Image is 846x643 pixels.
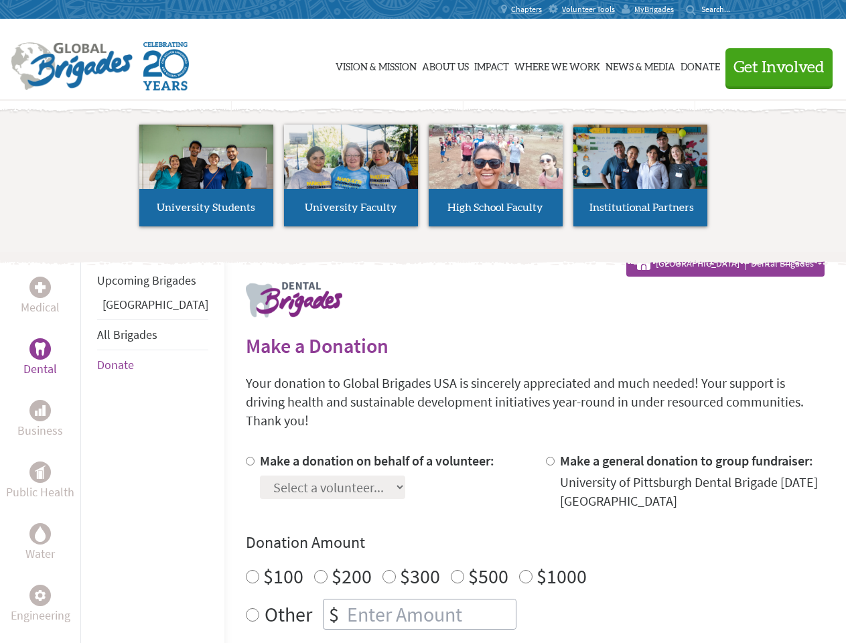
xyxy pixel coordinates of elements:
img: logo-dental.png [246,282,342,317]
span: MyBrigades [634,4,674,15]
li: Donate [97,350,208,380]
label: $300 [400,563,440,589]
li: Upcoming Brigades [97,266,208,295]
label: Make a donation on behalf of a volunteer: [260,452,494,469]
a: Where We Work [514,31,600,98]
a: Institutional Partners [573,125,707,226]
img: Water [35,526,46,541]
img: menu_brigades_submenu_1.jpg [139,125,273,214]
img: Global Brigades Celebrating 20 Years [143,42,189,90]
li: Panama [97,295,208,319]
h4: Donation Amount [246,532,825,553]
img: Business [35,405,46,416]
div: Medical [29,277,51,298]
a: High School Faculty [429,125,563,226]
a: University Students [139,125,273,226]
label: Make a general donation to group fundraiser: [560,452,813,469]
img: Global Brigades Logo [11,42,133,90]
h2: Make a Donation [246,334,825,358]
a: Donate [97,357,134,372]
span: University Faculty [305,202,397,213]
input: Search... [701,4,739,14]
a: EngineeringEngineering [11,585,70,625]
label: $1000 [537,563,587,589]
span: Institutional Partners [589,202,694,213]
label: Other [265,599,312,630]
div: Dental [29,338,51,360]
p: Your donation to Global Brigades USA is sincerely appreciated and much needed! Your support is dr... [246,374,825,430]
div: $ [324,599,344,629]
a: DentalDental [23,338,57,378]
a: All Brigades [97,327,157,342]
a: Upcoming Brigades [97,273,196,288]
p: Water [25,545,55,563]
span: Get Involved [733,60,825,76]
p: Business [17,421,63,440]
p: Engineering [11,606,70,625]
div: Water [29,523,51,545]
a: News & Media [606,31,675,98]
label: $100 [263,563,303,589]
li: All Brigades [97,319,208,350]
a: Donate [681,31,720,98]
img: menu_brigades_submenu_3.jpg [429,125,563,190]
a: BusinessBusiness [17,400,63,440]
button: Get Involved [725,48,833,86]
a: About Us [422,31,469,98]
a: MedicalMedical [21,277,60,317]
label: $200 [332,563,372,589]
span: Volunteer Tools [562,4,615,15]
img: Engineering [35,590,46,601]
a: Public HealthPublic Health [6,461,74,502]
span: Chapters [511,4,542,15]
p: Dental [23,360,57,378]
img: Medical [35,282,46,293]
div: Business [29,400,51,421]
a: WaterWater [25,523,55,563]
img: menu_brigades_submenu_4.jpg [573,125,707,214]
a: [GEOGRAPHIC_DATA] [102,297,208,312]
img: Dental [35,342,46,355]
img: menu_brigades_submenu_2.jpg [284,125,418,214]
div: Public Health [29,461,51,483]
a: University Faculty [284,125,418,226]
p: Medical [21,298,60,317]
span: High School Faculty [447,202,543,213]
div: Engineering [29,585,51,606]
a: Vision & Mission [336,31,417,98]
label: $500 [468,563,508,589]
input: Enter Amount [344,599,516,629]
p: Public Health [6,483,74,502]
div: University of Pittsburgh Dental Brigade [DATE] [GEOGRAPHIC_DATA] [560,473,825,510]
img: Public Health [35,466,46,479]
span: University Students [157,202,255,213]
a: Impact [474,31,509,98]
